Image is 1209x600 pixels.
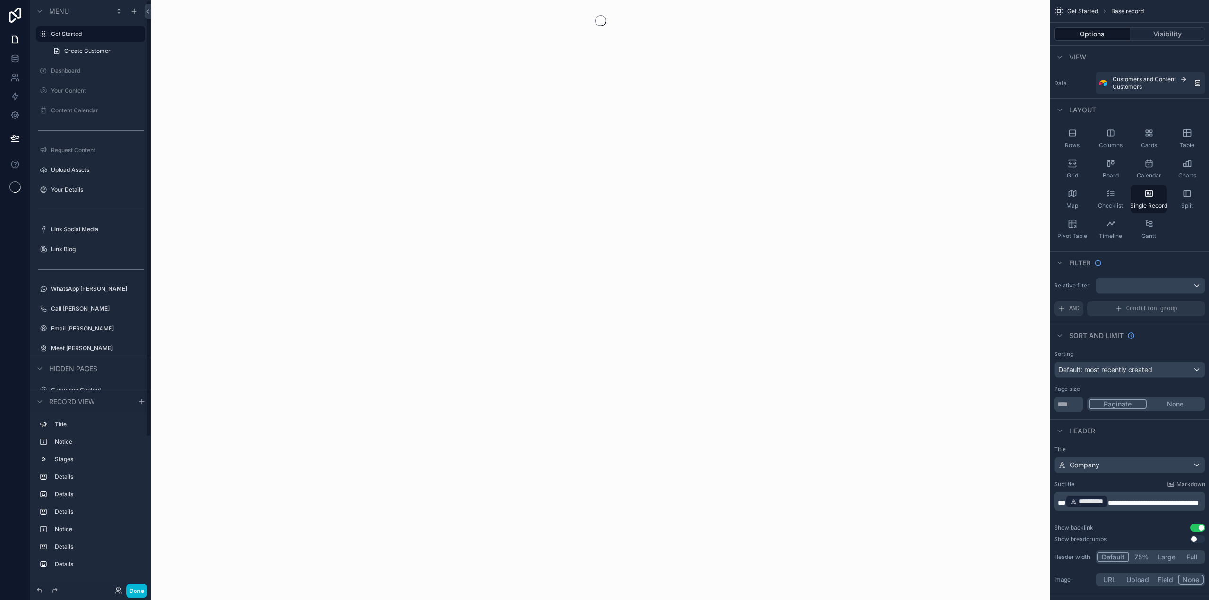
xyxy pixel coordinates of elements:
[1169,125,1205,153] button: Table
[51,146,144,154] label: Request Content
[1069,52,1086,62] span: View
[1054,492,1205,511] div: scrollable content
[47,43,145,59] a: Create Customer
[1122,575,1153,585] button: Upload
[51,345,144,352] label: Meet [PERSON_NAME]
[51,67,144,75] a: Dashboard
[1069,426,1095,436] span: Header
[1057,232,1087,240] span: Pivot Table
[1147,399,1204,409] button: None
[55,473,142,481] label: Details
[1096,72,1205,94] a: Customers and ContentCustomers
[1092,215,1129,244] button: Timeline
[1054,576,1092,583] label: Image
[1054,155,1090,183] button: Grid
[49,7,69,16] span: Menu
[51,305,144,313] label: Call [PERSON_NAME]
[55,490,142,498] label: Details
[1176,481,1205,488] span: Markdown
[1180,552,1204,562] button: Full
[1054,524,1093,532] div: Show backlink
[51,245,144,253] label: Link Blog
[1054,553,1092,561] label: Header width
[1069,258,1090,268] span: Filter
[55,508,142,515] label: Details
[55,421,142,428] label: Title
[1181,202,1193,210] span: Split
[126,584,147,598] button: Done
[51,325,144,332] label: Email [PERSON_NAME]
[1167,481,1205,488] a: Markdown
[1069,105,1096,115] span: Layout
[1067,172,1078,179] span: Grid
[1054,215,1090,244] button: Pivot Table
[55,438,142,446] label: Notice
[1067,8,1098,15] span: Get Started
[51,386,144,394] label: Campaign Content
[1180,142,1194,149] span: Table
[1066,202,1078,210] span: Map
[1169,185,1205,213] button: Split
[51,107,144,114] label: Content Calendar
[1098,202,1123,210] span: Checklist
[55,525,142,533] label: Notice
[1126,305,1177,313] span: Condition group
[1089,399,1147,409] button: Paginate
[1178,575,1204,585] button: None
[51,87,144,94] label: Your Content
[1129,552,1153,562] button: 75%
[1069,331,1124,340] span: Sort And Limit
[1131,185,1167,213] button: Single Record
[51,285,144,293] label: WhatsApp [PERSON_NAME]
[1054,385,1080,393] label: Page size
[1141,232,1156,240] span: Gantt
[51,226,144,233] label: Link Social Media
[1153,552,1180,562] button: Large
[1097,552,1129,562] button: Default
[1099,232,1122,240] span: Timeline
[1054,362,1205,378] button: Default: most recently created
[55,560,142,568] label: Details
[1054,185,1090,213] button: Map
[1178,172,1196,179] span: Charts
[51,30,140,38] label: Get Started
[51,166,144,174] label: Upload Assets
[1054,79,1092,87] label: Data
[64,47,111,55] span: Create Customer
[1058,365,1152,373] span: Default: most recently created
[1054,481,1074,488] label: Subtitle
[1054,282,1092,289] label: Relative filter
[55,543,142,550] label: Details
[1054,27,1130,41] button: Options
[51,186,144,194] label: Your Details
[49,364,97,373] span: Hidden pages
[1054,125,1090,153] button: Rows
[1130,202,1167,210] span: Single Record
[1092,125,1129,153] button: Columns
[1099,79,1107,87] img: Airtable Logo
[1097,575,1122,585] button: URL
[1069,305,1080,313] span: AND
[1111,8,1144,15] span: Base record
[1131,155,1167,183] button: Calendar
[1130,27,1206,41] button: Visibility
[1065,142,1080,149] span: Rows
[1103,172,1119,179] span: Board
[1131,215,1167,244] button: Gantt
[1153,575,1178,585] button: Field
[1054,446,1205,453] label: Title
[1113,76,1176,83] span: Customers and Content
[1092,155,1129,183] button: Board
[1070,460,1099,470] span: Company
